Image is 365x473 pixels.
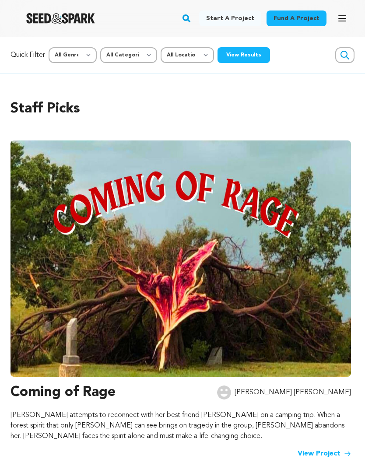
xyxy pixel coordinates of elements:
[267,11,326,26] a: Fund a project
[199,11,261,26] a: Start a project
[26,13,95,24] a: Seed&Spark Homepage
[26,13,95,24] img: Seed&Spark Logo Dark Mode
[11,382,116,403] h3: Coming of Rage
[218,47,270,63] button: View Results
[11,410,351,441] p: [PERSON_NAME] attempts to reconnect with her best friend [PERSON_NAME] on a camping trip. When a ...
[235,387,351,398] p: [PERSON_NAME] [PERSON_NAME]
[11,140,351,377] img: Coming of Rage image
[217,385,231,399] img: user.png
[11,98,354,119] h2: Staff Picks
[11,50,45,60] p: Quick Filter
[298,448,351,459] a: View Project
